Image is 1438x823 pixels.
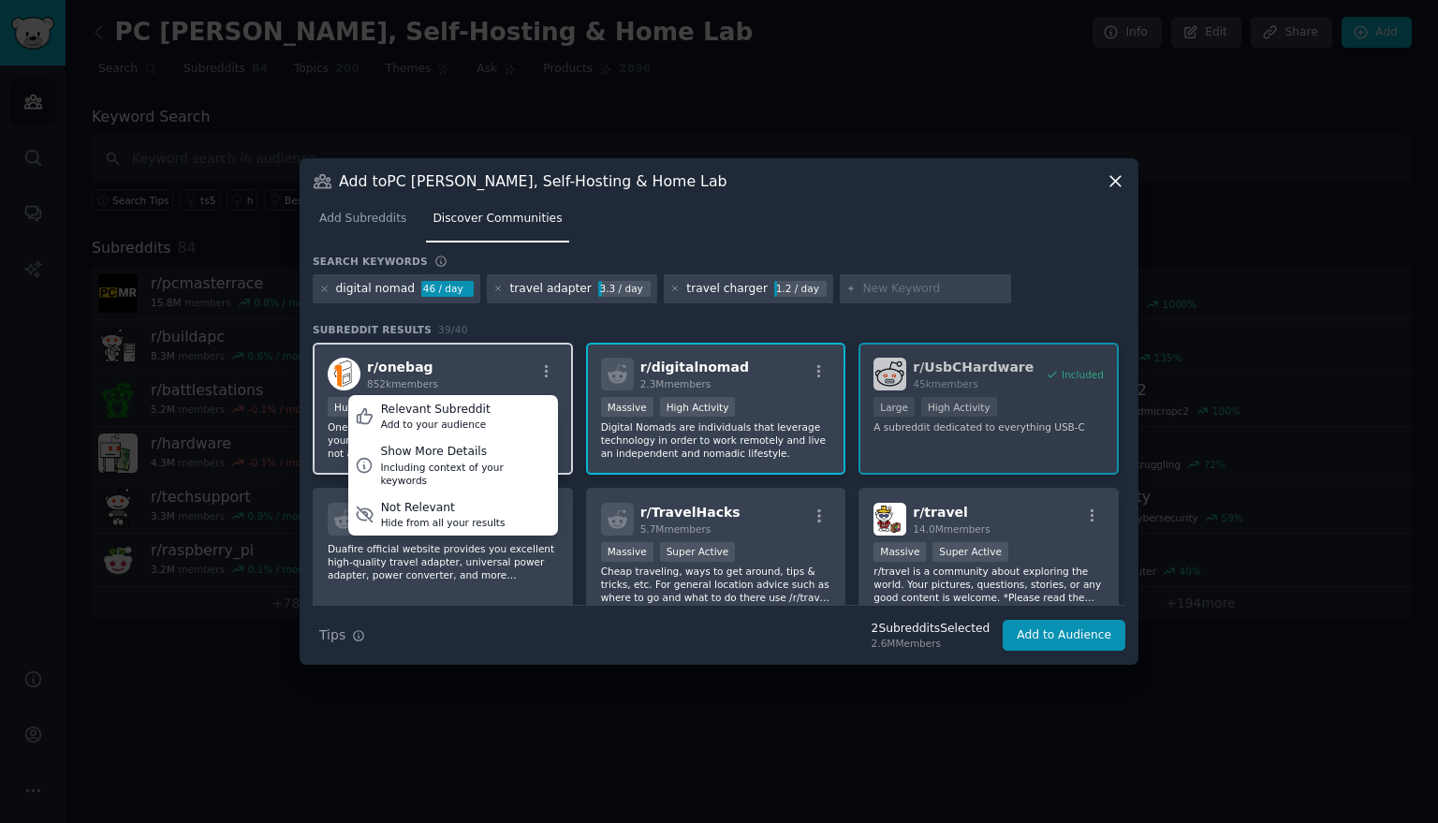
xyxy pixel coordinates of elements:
[660,397,736,417] div: High Activity
[1003,620,1125,652] button: Add to Audience
[598,281,651,298] div: 3.3 / day
[367,378,438,389] span: 852k members
[336,281,415,298] div: digital nomad
[421,281,474,298] div: 46 / day
[601,565,831,604] p: Cheap traveling, ways to get around, tips & tricks, etc. For general location advice such as wher...
[328,397,367,417] div: Huge
[380,444,550,461] div: Show More Details
[328,358,360,390] img: onebag
[913,505,968,520] span: r/ travel
[774,281,827,298] div: 1.2 / day
[660,542,736,562] div: Super Active
[640,360,749,375] span: r/ digitalnomad
[381,516,506,529] div: Hide from all your results
[873,503,906,536] img: travel
[433,211,562,228] span: Discover Communities
[873,542,926,562] div: Massive
[313,619,372,652] button: Tips
[509,281,591,298] div: travel adapter
[313,323,432,336] span: Subreddit Results
[913,523,990,535] span: 14.0M members
[328,420,558,460] p: Onebagging allows you to immerse yourself in your destination by using your bag as a tool, not as...
[381,418,491,431] div: Add to your audience
[872,637,990,650] div: 2.6M Members
[381,402,491,419] div: Relevant Subreddit
[932,542,1008,562] div: Super Active
[319,211,406,228] span: Add Subreddits
[640,523,712,535] span: 5.7M members
[640,505,741,520] span: r/ TravelHacks
[601,420,831,460] p: Digital Nomads are individuals that leverage technology in order to work remotely and live an ind...
[426,204,568,242] a: Discover Communities
[640,378,712,389] span: 2.3M members
[862,281,1005,298] input: New Keyword
[438,324,468,335] span: 39 / 40
[319,625,345,645] span: Tips
[872,621,990,638] div: 2 Subreddit s Selected
[313,255,428,268] h3: Search keywords
[601,542,653,562] div: Massive
[686,281,768,298] div: travel charger
[381,500,506,517] div: Not Relevant
[873,565,1104,604] p: r/travel is a community about exploring the world. Your pictures, questions, stories, or any good...
[601,397,653,417] div: Massive
[339,171,727,191] h3: Add to PC [PERSON_NAME], Self-Hosting & Home Lab
[367,360,433,375] span: r/ onebag
[380,461,550,487] div: Including context of your keywords
[313,204,413,242] a: Add Subreddits
[328,542,558,581] p: Duafire official website provides you excellent high-quality travel adapter, universal power adap...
